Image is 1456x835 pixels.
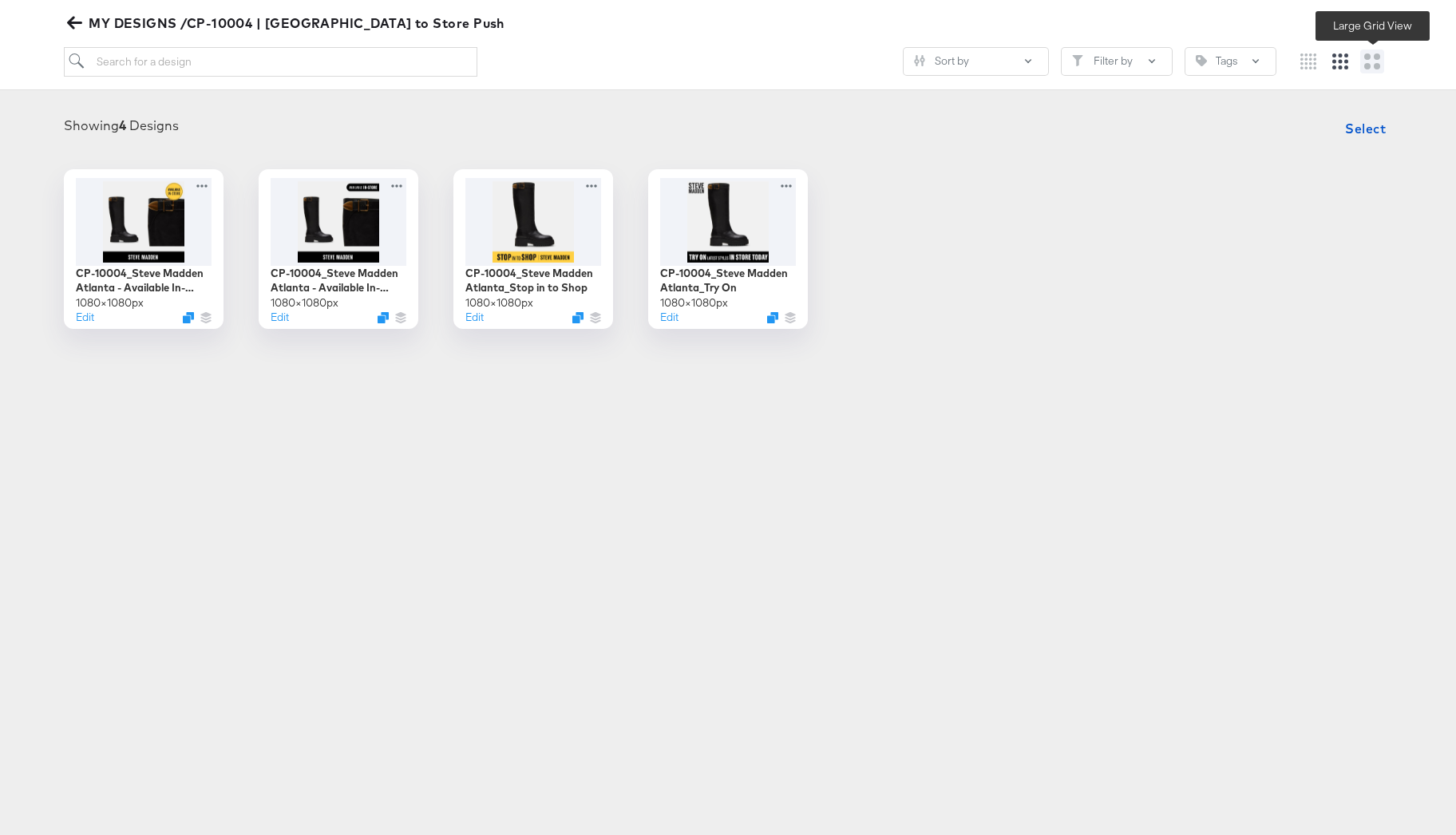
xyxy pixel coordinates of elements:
[64,117,179,135] div: Showing Designs
[76,310,94,325] button: Edit
[1196,55,1207,66] svg: Tag
[572,312,584,323] svg: Duplicate
[271,266,406,295] div: CP-10004_Steve Madden Atlanta - Available In-Store - V1
[660,295,728,311] div: 1080 × 1080 px
[1339,113,1392,144] button: Select
[465,266,601,295] div: CP-10004_Steve Madden Atlanta_Stop in to Shop
[453,169,613,329] div: CP-10004_Steve Madden Atlanta_Stop in to Shop1080×1080pxEditDuplicate
[660,266,796,295] div: CP-10004_Steve Madden Atlanta_Try On
[1332,53,1348,69] svg: Medium grid
[76,295,144,311] div: 1080 × 1080 px
[465,310,484,325] button: Edit
[259,169,418,329] div: CP-10004_Steve Madden Atlanta - Available In-Store - V11080×1080pxEditDuplicate
[903,47,1049,76] button: SlidersSort by
[70,12,504,34] span: MY DESIGNS /CP-10004 | [GEOGRAPHIC_DATA] to Store Push
[465,295,533,311] div: 1080 × 1080 px
[1300,53,1316,69] svg: Small grid
[64,47,477,77] input: Search for a design
[64,169,224,329] div: CP-10004_Steve Madden Atlanta - Available In-Store - V21080×1080pxEditDuplicate
[76,266,212,295] div: CP-10004_Steve Madden Atlanta - Available In-Store - V2
[271,295,338,311] div: 1080 × 1080 px
[64,12,511,34] button: MY DESIGNS /CP-10004 | [GEOGRAPHIC_DATA] to Store Push
[648,169,808,329] div: CP-10004_Steve Madden Atlanta_Try On1080×1080pxEditDuplicate
[1345,117,1386,140] span: Select
[1061,47,1173,76] button: FilterFilter by
[183,312,194,323] svg: Duplicate
[1185,47,1276,76] button: TagTags
[660,310,679,325] button: Edit
[767,312,778,323] svg: Duplicate
[378,312,389,323] svg: Duplicate
[1072,55,1083,66] svg: Filter
[271,310,289,325] button: Edit
[914,55,925,66] svg: Sliders
[1364,53,1380,69] svg: Large grid
[119,117,126,133] strong: 4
